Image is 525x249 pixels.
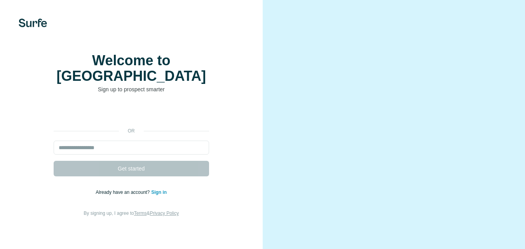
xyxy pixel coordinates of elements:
img: Surfe's logo [19,19,47,27]
a: Privacy Policy [150,211,179,216]
a: Sign in [151,190,167,195]
span: Already have an account? [96,190,151,195]
span: By signing up, I agree to & [84,211,179,216]
p: or [119,127,144,134]
a: Terms [134,211,147,216]
p: Sign up to prospect smarter [54,85,209,93]
h1: Welcome to [GEOGRAPHIC_DATA] [54,53,209,84]
iframe: Sign in with Google Button [50,105,213,122]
